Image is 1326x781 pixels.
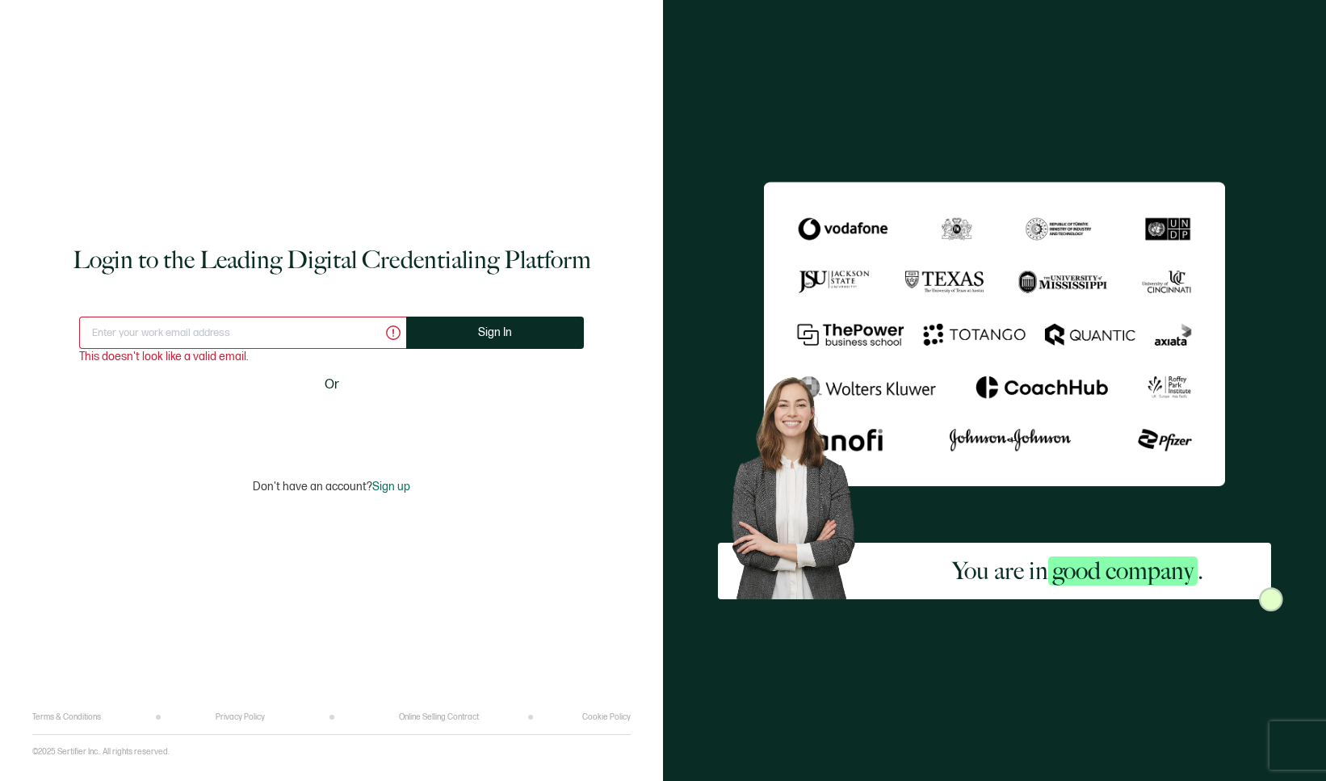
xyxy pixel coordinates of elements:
p: ©2025 Sertifier Inc.. All rights reserved. [32,747,170,757]
ion-icon: alert circle outline [384,324,402,342]
p: Don't have an account? [253,480,410,493]
div: Sign in with Google. Opens in new tab [239,405,425,441]
span: good company [1048,556,1198,586]
img: Sertifier Login - You are in <span class="strong-h">good company</span>. [764,182,1225,485]
a: Cookie Policy [582,712,631,722]
img: Sertifier Login [1259,587,1283,611]
span: Or [325,375,339,395]
button: Sign In [406,317,584,349]
a: Terms & Conditions [32,712,101,722]
span: Sign up [372,480,410,493]
iframe: Sign in with Google Button [231,405,433,441]
h2: You are in . [952,555,1203,587]
span: This doesn't look like a valid email. [79,351,249,363]
span: Sign In [478,326,512,338]
img: Sertifier Login - You are in <span class="strong-h">good company</span>. Hero [718,366,883,599]
input: Enter your work email address [79,317,406,349]
a: Online Selling Contract [399,712,479,722]
h1: Login to the Leading Digital Credentialing Platform [73,244,591,276]
a: Privacy Policy [216,712,265,722]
